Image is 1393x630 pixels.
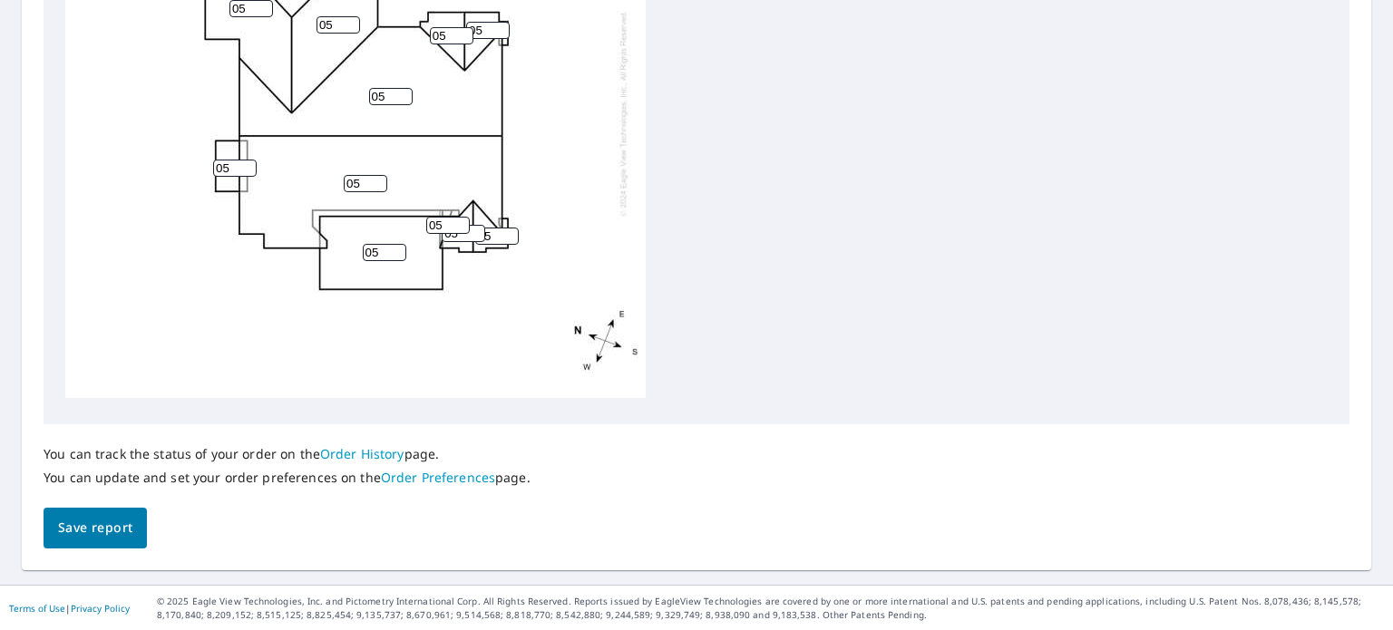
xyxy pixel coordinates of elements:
p: You can update and set your order preferences on the page. [44,470,531,486]
button: Save report [44,508,147,548]
a: Terms of Use [9,602,65,615]
a: Privacy Policy [71,602,130,615]
a: Order Preferences [381,469,495,486]
p: | [9,603,130,614]
a: Order History [320,445,404,462]
span: Save report [58,517,132,539]
p: © 2025 Eagle View Technologies, Inc. and Pictometry International Corp. All Rights Reserved. Repo... [157,595,1384,622]
p: You can track the status of your order on the page. [44,446,531,462]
